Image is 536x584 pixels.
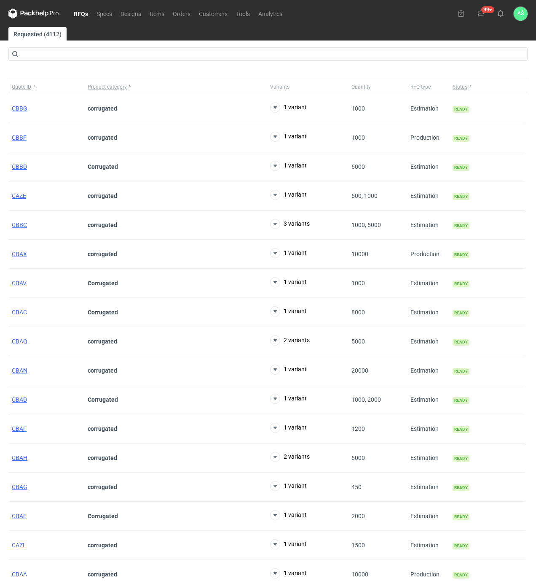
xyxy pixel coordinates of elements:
[407,502,449,531] div: Estimation
[407,240,449,269] div: Production
[88,134,117,141] strong: corrugated
[12,134,27,141] a: CBBF
[88,367,117,374] strong: corrugated
[145,8,169,19] a: Items
[12,280,27,287] a: CBAV
[12,105,27,112] a: CBBG
[351,280,365,287] span: 1000
[195,8,232,19] a: Customers
[514,7,528,21] div: Adrian Świerżewski
[88,222,117,228] strong: corrugated
[88,542,117,549] strong: corrugated
[88,484,117,490] strong: corrugated
[407,181,449,211] div: Estimation
[453,84,467,90] span: Status
[12,192,26,199] span: CAZE
[88,396,118,403] strong: Corrugated
[351,454,365,461] span: 6000
[453,193,469,200] span: Ready
[453,281,469,287] span: Ready
[351,163,365,170] span: 6000
[351,192,378,199] span: 500, 1000
[407,123,449,152] div: Production
[12,454,27,461] a: CBAH
[453,397,469,404] span: Ready
[351,222,381,228] span: 1000, 5000
[270,219,310,229] button: 3 variants
[351,542,365,549] span: 1500
[453,135,469,142] span: Ready
[270,84,289,90] span: Variants
[12,338,27,345] a: CBAQ
[453,339,469,346] span: Ready
[88,84,127,90] span: Product category
[270,132,307,142] button: 1 variant
[407,443,449,473] div: Estimation
[270,481,307,491] button: 1 variant
[88,513,118,519] strong: Corrugated
[407,94,449,123] div: Estimation
[12,396,27,403] span: CBAD
[270,423,307,433] button: 1 variant
[12,425,27,432] a: CBAF
[407,152,449,181] div: Estimation
[270,335,310,346] button: 2 variants
[410,84,431,90] span: RFQ type
[407,414,449,443] div: Estimation
[453,484,469,491] span: Ready
[407,298,449,327] div: Estimation
[12,367,27,374] a: CBAN
[88,338,117,345] strong: corrugated
[270,452,310,462] button: 2 variants
[270,248,307,258] button: 1 variant
[12,309,27,316] a: CBAC
[88,280,118,287] strong: Corrugated
[351,251,368,257] span: 10000
[270,103,307,113] button: 1 variant
[514,7,528,21] figcaption: AŚ
[8,80,84,94] button: Quote ID
[407,531,449,560] div: Estimation
[12,84,31,90] span: Quote ID
[453,222,469,229] span: Ready
[474,7,488,20] button: 99+
[407,356,449,385] div: Estimation
[12,484,27,490] a: CBAG
[453,310,469,316] span: Ready
[453,543,469,549] span: Ready
[12,542,26,549] a: CAZL
[453,106,469,113] span: Ready
[270,394,307,404] button: 1 variant
[116,8,145,19] a: Designs
[84,80,267,94] button: Product category
[8,8,59,19] svg: Packhelp Pro
[351,84,371,90] span: Quantity
[351,309,365,316] span: 8000
[453,455,469,462] span: Ready
[453,514,469,520] span: Ready
[92,8,116,19] a: Specs
[270,277,307,287] button: 1 variant
[12,571,27,578] a: CBAA
[453,572,469,579] span: Ready
[453,368,469,375] span: Ready
[351,105,365,112] span: 1000
[407,211,449,240] div: Estimation
[270,568,307,579] button: 1 variant
[407,473,449,502] div: Estimation
[88,192,117,199] strong: corrugated
[270,161,307,171] button: 1 variant
[12,513,27,519] a: CBAE
[169,8,195,19] a: Orders
[407,269,449,298] div: Estimation
[351,396,381,403] span: 1000, 2000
